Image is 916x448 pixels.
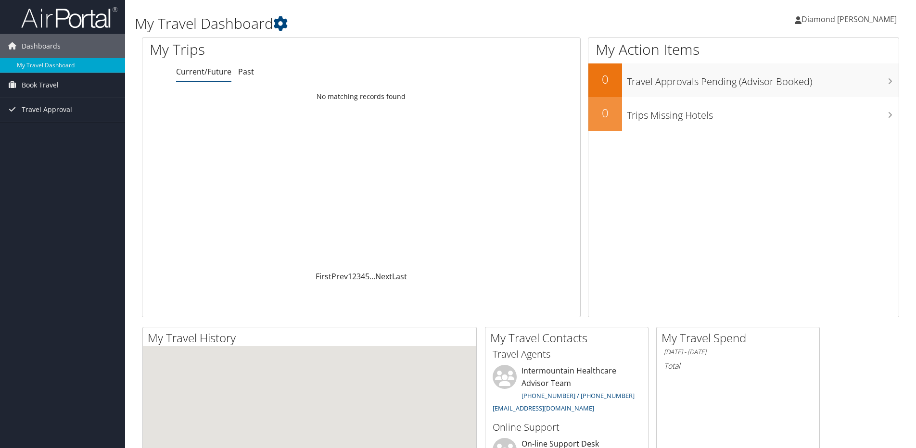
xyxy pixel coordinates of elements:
[664,348,812,357] h6: [DATE] - [DATE]
[588,105,622,121] h2: 0
[662,330,819,346] h2: My Travel Spend
[588,39,899,60] h1: My Action Items
[22,73,59,97] span: Book Travel
[627,70,899,88] h3: Travel Approvals Pending (Advisor Booked)
[176,66,231,77] a: Current/Future
[369,271,375,282] span: …
[150,39,391,60] h1: My Trips
[795,5,906,34] a: Diamond [PERSON_NAME]
[588,71,622,87] h2: 0
[365,271,369,282] a: 5
[522,391,635,400] a: [PHONE_NUMBER] / [PHONE_NUMBER]
[21,6,117,29] img: airportal-logo.png
[316,271,331,282] a: First
[238,66,254,77] a: Past
[588,97,899,131] a: 0Trips Missing Hotels
[493,404,594,412] a: [EMAIL_ADDRESS][DOMAIN_NAME]
[627,104,899,122] h3: Trips Missing Hotels
[356,271,361,282] a: 3
[493,421,641,434] h3: Online Support
[148,330,476,346] h2: My Travel History
[664,361,812,371] h6: Total
[142,88,580,105] td: No matching records found
[22,98,72,122] span: Travel Approval
[352,271,356,282] a: 2
[375,271,392,282] a: Next
[135,13,649,34] h1: My Travel Dashboard
[588,63,899,97] a: 0Travel Approvals Pending (Advisor Booked)
[392,271,407,282] a: Last
[22,34,61,58] span: Dashboards
[361,271,365,282] a: 4
[493,348,641,361] h3: Travel Agents
[348,271,352,282] a: 1
[801,14,897,25] span: Diamond [PERSON_NAME]
[488,365,646,416] li: Intermountain Healthcare Advisor Team
[331,271,348,282] a: Prev
[490,330,648,346] h2: My Travel Contacts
